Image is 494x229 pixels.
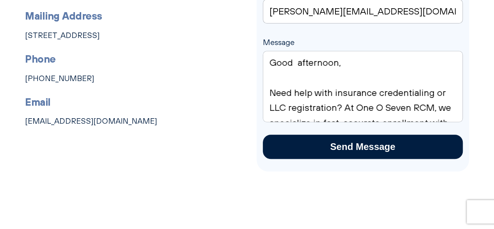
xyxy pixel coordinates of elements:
[25,116,157,126] a: [EMAIL_ADDRESS][DOMAIN_NAME]
[25,8,247,24] h3: Mailing Address
[25,51,247,67] h3: Phone
[263,38,463,60] label: Message
[25,74,94,83] a: [PHONE_NUMBER]
[25,94,247,110] h3: Email
[25,31,100,40] a: [STREET_ADDRESS]
[263,135,463,159] input: Send Message
[263,51,463,122] textarea: Message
